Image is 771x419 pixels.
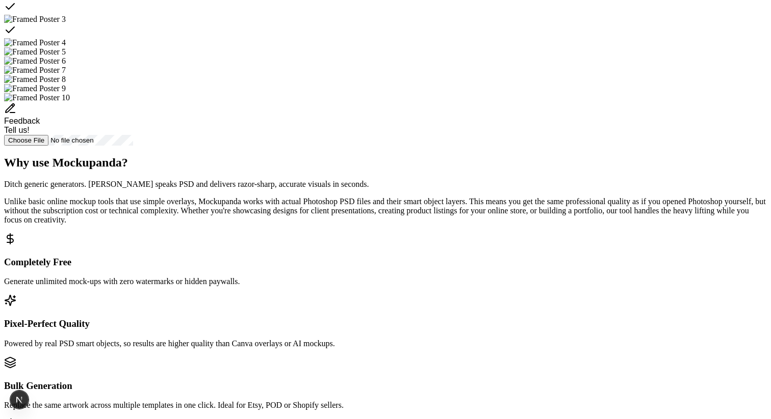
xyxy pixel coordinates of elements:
[4,380,767,392] h3: Bulk Generation
[4,117,767,126] div: Feedback
[4,38,767,47] div: Select template Framed Poster 4
[4,257,767,268] h3: Completely Free
[4,47,66,57] img: Framed Poster 5
[4,66,66,75] img: Framed Poster 7
[4,126,767,135] div: Tell us!
[4,57,66,66] img: Framed Poster 6
[4,66,767,75] div: Select template Framed Poster 7
[4,318,767,329] h3: Pixel-Perfect Quality
[4,93,70,102] img: Framed Poster 10
[4,75,66,84] img: Framed Poster 8
[4,47,767,57] div: Select template Framed Poster 5
[4,75,767,84] div: Select template Framed Poster 8
[4,38,66,47] img: Framed Poster 4
[4,401,767,410] p: Replace the same artwork across multiple templates in one click. Ideal for Etsy, POD or Shopify s...
[4,156,767,170] h2: Why use Mockupanda?
[4,15,66,24] img: Framed Poster 3
[4,15,767,38] div: Select template Framed Poster 3
[4,84,66,93] img: Framed Poster 9
[4,197,767,225] p: Unlike basic online mockup tools that use simple overlays, Mockupanda works with actual Photoshop...
[4,180,767,189] p: Ditch generic generators. [PERSON_NAME] speaks PSD and delivers razor-sharp, accurate visuals in ...
[4,84,767,93] div: Select template Framed Poster 9
[4,102,767,135] div: Send feedback
[4,93,767,102] div: Select template Framed Poster 10
[4,57,767,66] div: Select template Framed Poster 6
[4,339,767,348] p: Powered by real PSD smart objects, so results are higher quality than Canva overlays or AI mockups.
[4,277,767,286] p: Generate unlimited mock-ups with zero watermarks or hidden paywalls.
